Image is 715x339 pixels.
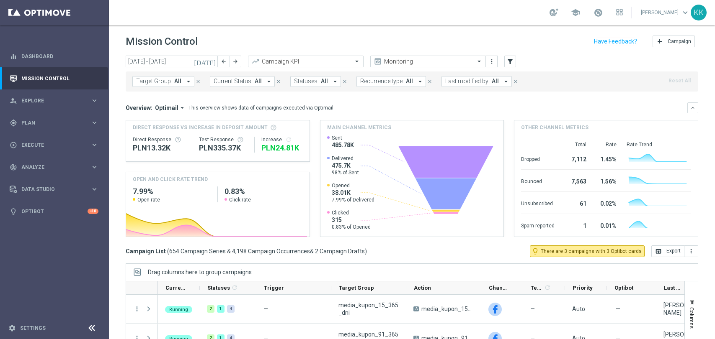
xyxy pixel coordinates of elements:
i: refresh [544,284,551,291]
h3: Campaign List [126,247,367,255]
button: lightbulb Optibot +10 [9,208,99,215]
i: settings [8,324,16,332]
span: 38.01K [332,189,374,196]
button: more_vert [684,245,698,257]
span: A [413,306,419,311]
div: Explore [10,97,90,105]
div: 4 [227,305,235,313]
div: Mission Control [10,67,98,89]
div: 1.45% [596,152,617,165]
i: keyboard_arrow_right [90,97,98,105]
button: add Campaign [653,36,695,47]
i: arrow_drop_down [178,104,186,112]
div: 1 [217,305,225,313]
i: keyboard_arrow_down [690,105,696,111]
div: Direct Response [133,136,185,143]
button: more_vert [488,56,496,66]
span: Statuses: [294,78,319,85]
i: arrow_drop_down [265,78,273,85]
button: more_vert [133,305,141,313]
i: arrow_back [221,59,227,64]
button: track_changes Analyze keyboard_arrow_right [9,164,99,171]
input: Select date range [126,56,218,67]
i: arrow_forward [232,59,238,64]
span: Delivered [332,155,359,162]
span: school [571,8,580,17]
div: Total [565,141,586,148]
div: +10 [88,209,98,214]
i: preview [374,57,382,66]
button: open_in_browser Export [651,245,684,257]
button: person_search Explore keyboard_arrow_right [9,97,99,104]
span: Optibot [614,285,633,291]
button: arrow_back [218,56,230,67]
button: keyboard_arrow_down [687,102,698,113]
button: close [275,77,282,86]
i: equalizer [10,53,17,60]
h4: Main channel metrics [327,124,391,131]
span: Columns [689,307,695,329]
button: play_circle_outline Execute keyboard_arrow_right [9,142,99,148]
span: Sent [332,135,354,141]
span: Execute [21,143,90,148]
i: gps_fixed [10,119,17,127]
button: close [426,77,434,86]
i: refresh [285,136,292,143]
span: — [263,306,268,312]
button: Current Status: All arrow_drop_down [210,76,275,87]
div: Plan [10,119,90,127]
span: Open rate [137,196,160,203]
div: Rate [596,141,617,148]
div: 7,563 [565,174,586,187]
i: close [276,79,281,84]
div: Dashboard [10,45,98,67]
span: There are 3 campaigns with 3 Optibot cards [541,247,642,255]
span: Plan [21,120,90,125]
i: track_changes [10,163,17,171]
span: media_kupon_15_365_dni [421,305,474,313]
span: Last modified by: [445,78,490,85]
div: Row Groups [148,269,252,275]
span: 485.78K [332,141,354,149]
span: Drag columns here to group campaigns [148,269,252,275]
div: 1 [565,218,586,232]
i: more_vert [488,58,495,65]
span: Recurrence type: [360,78,404,85]
div: This overview shows data of campaigns executed via Optimail [188,104,333,112]
span: Running [169,307,188,312]
button: Last modified by: All arrow_drop_down [441,76,512,87]
span: 315 [332,216,371,224]
button: Data Studio keyboard_arrow_right [9,186,99,193]
i: refresh [231,284,238,291]
i: close [513,79,519,84]
div: 1.56% [596,174,617,187]
h3: Overview: [126,104,152,112]
span: Campaign [668,38,691,44]
span: Analyze [21,165,90,170]
button: equalizer Dashboard [9,53,99,60]
i: close [342,79,348,84]
button: filter_alt [504,56,516,67]
ng-select: Campaign KPI [248,56,364,67]
div: 0.02% [596,196,617,209]
div: Increase [261,136,303,143]
img: Facebook Custom Audience [488,303,502,316]
i: open_in_browser [655,248,662,255]
span: Clicked [332,209,371,216]
span: Click rate [229,196,251,203]
button: Mission Control [9,75,99,82]
span: keyboard_arrow_down [681,8,690,17]
i: lightbulb [10,208,17,215]
div: KK [691,5,707,20]
span: All [174,78,181,85]
i: arrow_drop_down [502,78,510,85]
a: Optibot [21,200,88,222]
button: Recurrence type: All arrow_drop_down [356,76,426,87]
button: Statuses: All arrow_drop_down [290,76,341,87]
i: keyboard_arrow_right [90,185,98,193]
